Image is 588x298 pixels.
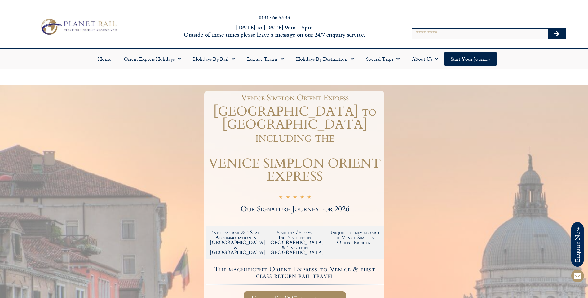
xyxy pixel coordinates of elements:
h4: The magnificent Orient Express to Venice & first class return rail travel [207,266,383,279]
a: Holidays by Destination [290,52,360,66]
h2: Unique journey aboard the Venice Simplon Orient Express [327,230,380,245]
a: Orient Express Holidays [117,52,187,66]
a: Home [92,52,117,66]
a: Start your Journey [444,52,497,66]
i: ☆ [300,194,304,201]
h6: [DATE] to [DATE] 9am – 5pm Outside of these times please leave a message on our 24/7 enquiry serv... [158,24,391,38]
i: ☆ [279,194,283,201]
a: Special Trips [360,52,406,66]
a: 01347 66 53 33 [259,14,290,21]
h2: 1st class rail & 4 Star Accommodation in [GEOGRAPHIC_DATA] & [GEOGRAPHIC_DATA] [210,230,263,255]
h1: [GEOGRAPHIC_DATA] to [GEOGRAPHIC_DATA] including the VENICE SIMPLON ORIENT EXPRESS [206,105,384,183]
nav: Menu [3,52,585,66]
i: ☆ [307,194,311,201]
i: ☆ [286,194,290,201]
img: Planet Rail Train Holidays Logo [38,17,119,37]
div: 5/5 [279,193,311,201]
a: Luxury Trains [241,52,290,66]
h2: 5 nights / 6 days Inc. 3 nights in [GEOGRAPHIC_DATA] & 1 night in [GEOGRAPHIC_DATA] [268,230,321,255]
a: About Us [406,52,444,66]
h2: Our Signature Journey for 2026 [206,205,384,213]
button: Search [548,29,566,39]
a: Holidays by Rail [187,52,241,66]
i: ☆ [293,194,297,201]
h1: Venice Simplon Orient Express [209,94,381,102]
